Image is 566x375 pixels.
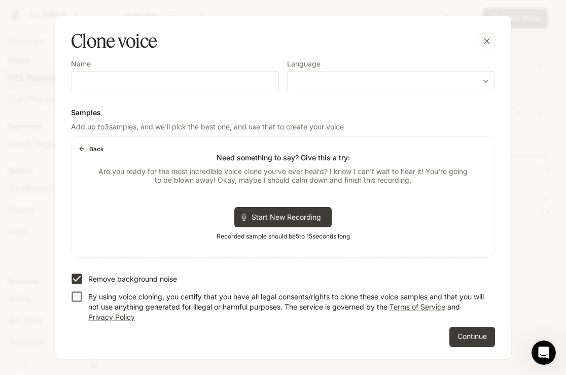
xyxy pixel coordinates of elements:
p: By using voice cloning, you certify that you have all legal consents/rights to clone these voice ... [88,292,487,322]
p: Need something to say? Give this a try: [217,153,350,163]
p: Name [71,60,91,67]
span: Recorded sample should be 5 to 15 seconds long [217,231,350,242]
div: ​ [288,76,494,86]
button: Back [76,141,108,157]
div: Start New Recording [234,207,332,227]
a: Privacy Policy [88,313,135,321]
a: Terms of Service [390,302,445,311]
p: Add up to 3 samples, and we'll pick the best one, and use that to create your voice [71,122,495,132]
span: Start New Recording [252,212,328,222]
button: Continue [449,327,495,347]
h6: Samples [71,108,495,118]
iframe: Intercom live chat [532,340,556,365]
p: Remove background noise [88,274,177,284]
h5: Clone voice [71,28,157,54]
p: Are you ready for the most incredible voice clone you've ever heard? I know I can't wait to hear ... [96,167,470,185]
p: Language [287,60,321,67]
